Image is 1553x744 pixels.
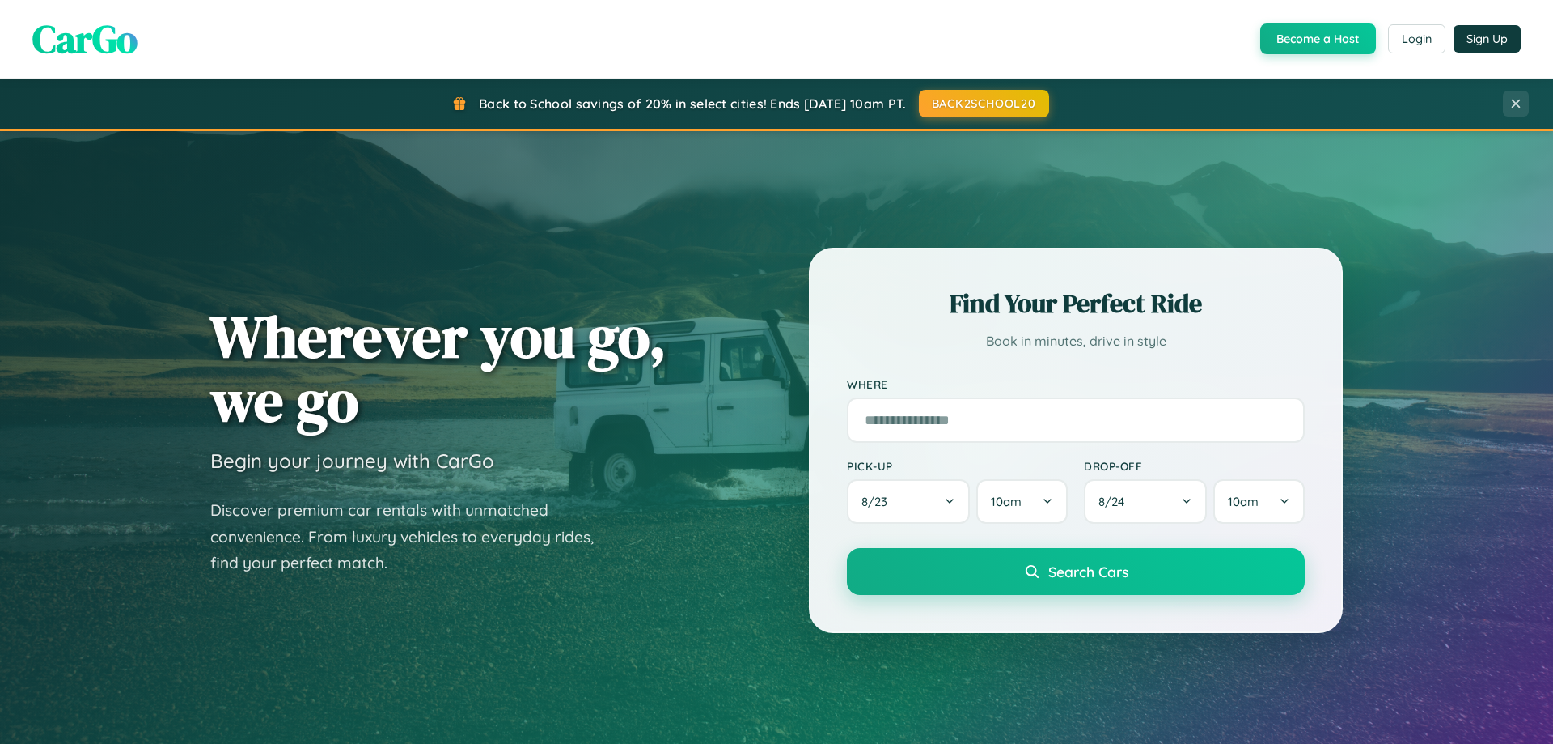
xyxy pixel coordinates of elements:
label: Pick-up [847,459,1068,473]
button: Search Cars [847,548,1305,595]
span: CarGo [32,12,138,66]
button: Become a Host [1260,23,1376,54]
label: Drop-off [1084,459,1305,473]
button: BACK2SCHOOL20 [919,90,1049,117]
span: 10am [1228,494,1259,509]
button: 8/24 [1084,479,1207,524]
p: Discover premium car rentals with unmatched convenience. From luxury vehicles to everyday rides, ... [210,497,615,576]
button: Login [1388,24,1445,53]
button: 8/23 [847,479,970,524]
span: Back to School savings of 20% in select cities! Ends [DATE] 10am PT. [479,96,906,112]
button: Sign Up [1454,25,1521,53]
span: 8 / 23 [861,494,895,509]
button: 10am [1213,479,1305,524]
span: Search Cars [1048,563,1128,580]
button: 10am [976,479,1068,524]
h3: Begin your journey with CarGo [210,449,494,473]
span: 8 / 24 [1098,494,1132,509]
h1: Wherever you go, we go [210,304,666,432]
span: 10am [991,494,1022,509]
h2: Find Your Perfect Ride [847,286,1305,321]
p: Book in minutes, drive in style [847,329,1305,353]
label: Where [847,377,1305,391]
